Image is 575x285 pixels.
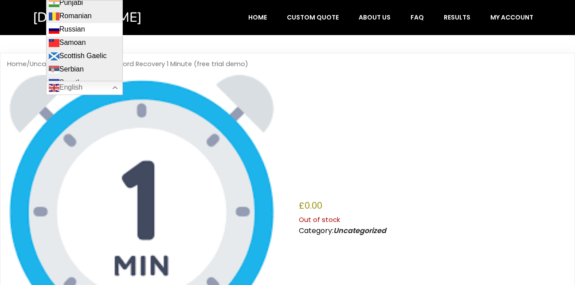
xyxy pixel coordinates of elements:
a: [DOMAIN_NAME] [33,9,180,26]
a: Serbian [47,63,122,76]
bdi: 0.00 [299,199,322,212]
a: Custom Quote [278,9,348,26]
h1: Public Password Recovery 1 Minute (free trial demo) [299,89,568,193]
a: About Us [349,9,400,26]
span: FAQ [411,13,424,21]
a: Samoan [47,36,122,50]
img: sr [49,64,59,75]
a: Results [434,9,480,26]
span: Results [444,13,470,21]
a: English [46,81,123,95]
a: Uncategorized [333,226,386,236]
img: gd [49,51,59,62]
span: About Us [359,13,391,21]
a: Home [7,59,27,68]
a: Russian [47,23,122,36]
img: sm [49,38,59,48]
img: st [49,78,59,88]
img: ro [49,11,59,22]
a: My account [481,9,543,26]
a: Sesotho [47,76,122,90]
span: Category: [299,226,386,236]
a: Uncategorized [30,59,77,68]
a: Romanian [47,10,122,23]
a: Scottish Gaelic [47,50,122,63]
span: My account [490,13,533,21]
p: Out of stock [299,214,568,226]
a: FAQ [401,9,433,26]
span: Custom Quote [287,13,339,21]
span: £ [299,199,305,212]
img: en [49,83,59,93]
nav: Breadcrumb [7,60,568,68]
a: Home [239,9,276,26]
span: Home [248,13,267,21]
img: ru [49,24,59,35]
